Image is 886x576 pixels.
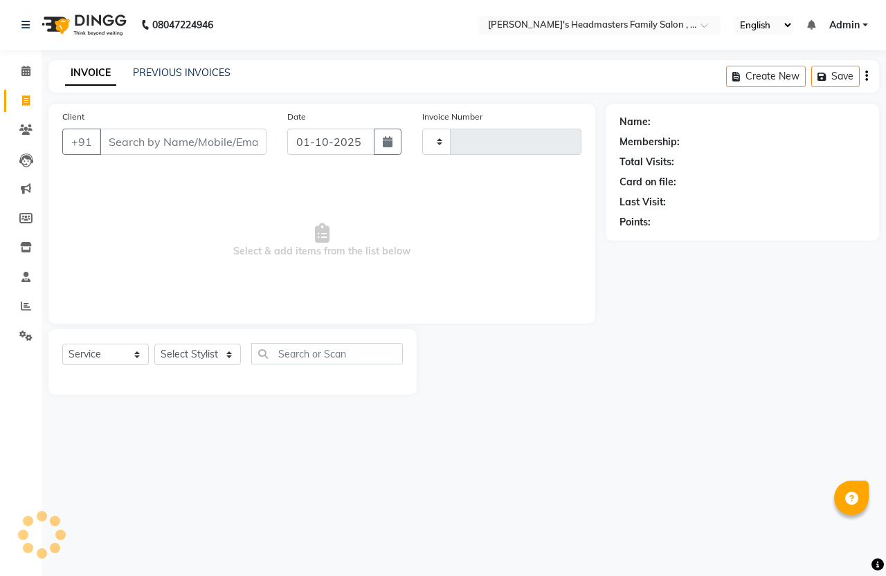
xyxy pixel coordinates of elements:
div: Name: [620,115,651,129]
a: PREVIOUS INVOICES [133,66,230,79]
div: Points: [620,215,651,230]
div: Last Visit: [620,195,666,210]
span: Admin [829,18,860,32]
div: Membership: [620,135,680,149]
span: Select & add items from the list below [62,171,581,310]
input: Search or Scan [251,343,403,364]
div: Card on file: [620,175,676,189]
label: Client [62,111,84,123]
b: 08047224946 [152,6,213,44]
button: +91 [62,129,101,155]
label: Date [287,111,306,123]
a: INVOICE [65,61,116,86]
input: Search by Name/Mobile/Email/Code [100,129,266,155]
button: Save [811,66,860,87]
div: Total Visits: [620,155,674,169]
img: logo [35,6,130,44]
button: Create New [726,66,806,87]
iframe: chat widget [828,521,872,562]
label: Invoice Number [422,111,482,123]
